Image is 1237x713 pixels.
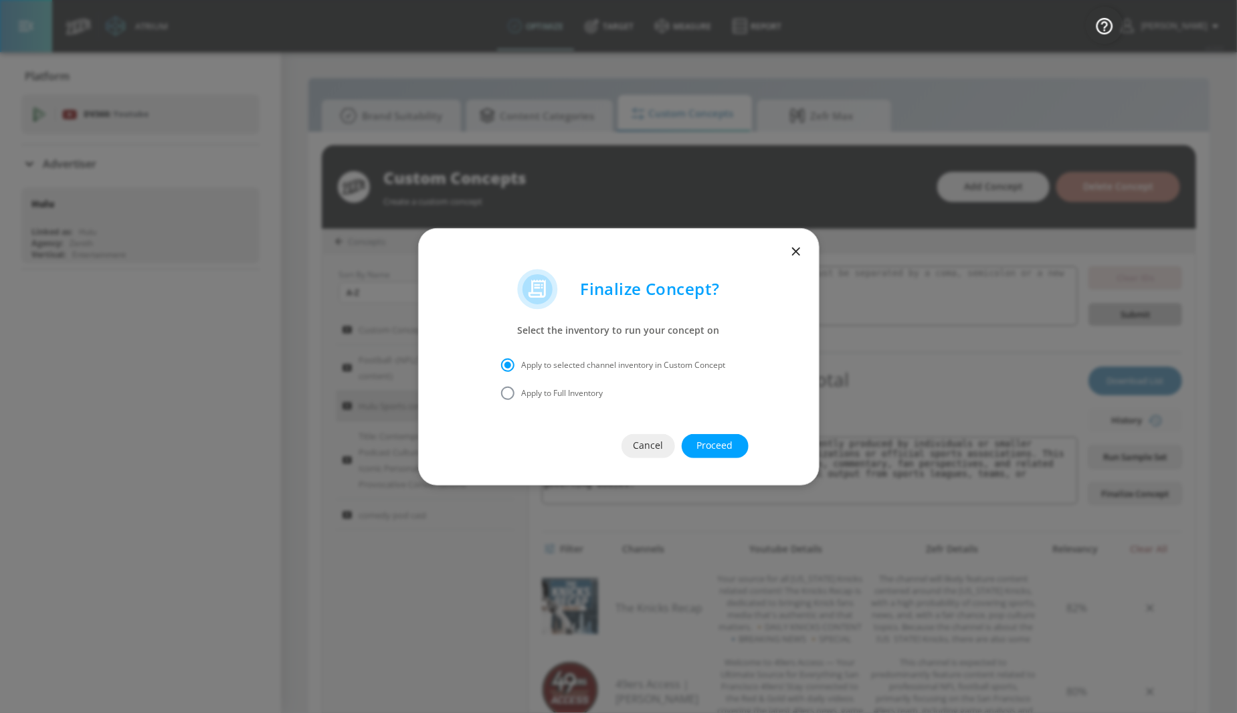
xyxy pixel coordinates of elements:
[522,359,726,371] span: Apply to selected channel inventory in Custom Concept
[522,387,603,399] span: Apply to Full Inventory
[492,324,745,336] p: Select the inventory to run your concept on
[708,437,722,454] span: Proceed
[682,434,749,458] button: Proceed
[1086,7,1123,44] button: Open Resource Center
[580,280,719,299] p: Finalize Concept?
[622,434,675,458] button: Cancel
